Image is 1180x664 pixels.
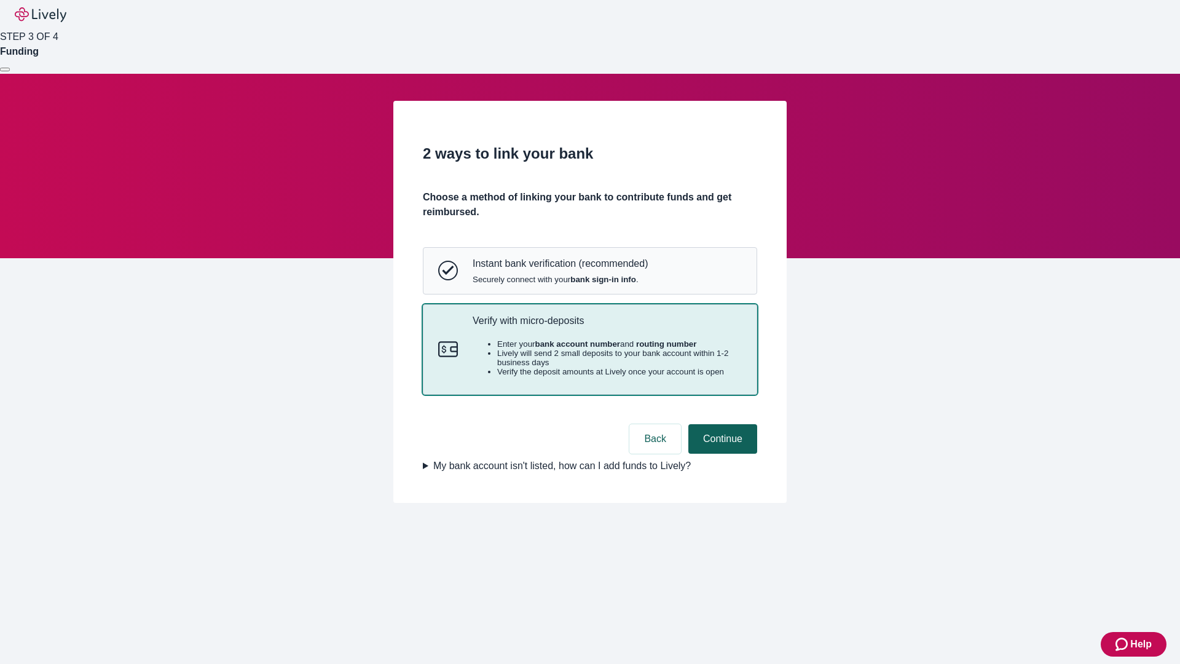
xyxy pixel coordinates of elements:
button: Micro-depositsVerify with micro-depositsEnter yourbank account numberand routing numberLively wil... [423,305,757,395]
li: Enter your and [497,339,742,349]
img: Lively [15,7,66,22]
h4: Choose a method of linking your bank to contribute funds and get reimbursed. [423,190,757,219]
strong: routing number [636,339,696,349]
button: Back [629,424,681,454]
summary: My bank account isn't listed, how can I add funds to Lively? [423,459,757,473]
li: Verify the deposit amounts at Lively once your account is open [497,367,742,376]
li: Lively will send 2 small deposits to your bank account within 1-2 business days [497,349,742,367]
strong: bank account number [535,339,621,349]
h2: 2 ways to link your bank [423,143,757,165]
span: Help [1130,637,1152,652]
strong: bank sign-in info [570,275,636,284]
button: Continue [688,424,757,454]
button: Zendesk support iconHelp [1101,632,1166,657]
svg: Zendesk support icon [1115,637,1130,652]
svg: Micro-deposits [438,339,458,359]
svg: Instant bank verification [438,261,458,280]
p: Verify with micro-deposits [473,315,742,326]
button: Instant bank verificationInstant bank verification (recommended)Securely connect with yourbank si... [423,248,757,293]
span: Securely connect with your . [473,275,648,284]
p: Instant bank verification (recommended) [473,258,648,269]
